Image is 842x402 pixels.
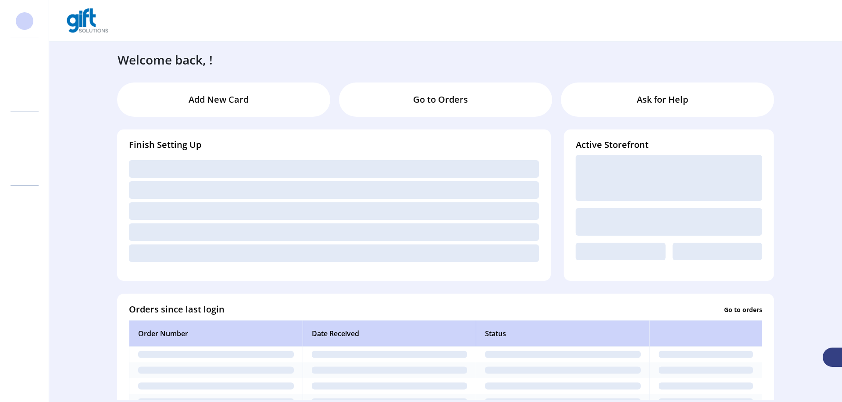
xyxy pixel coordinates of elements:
h3: Welcome back, ! [118,50,213,69]
th: Date Received [303,320,476,347]
p: Go to Orders [413,93,468,106]
img: logo [67,8,108,33]
th: Status [476,320,649,347]
th: Order Number [129,320,303,347]
p: Add New Card [189,93,249,106]
h4: Finish Setting Up [129,138,539,151]
p: Go to orders [724,305,762,314]
h4: Active Storefront [576,138,762,151]
p: Ask for Help [637,93,688,106]
h4: Orders since last login [129,303,225,316]
button: menu [771,14,785,28]
button: Publisher Panel [802,14,816,28]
